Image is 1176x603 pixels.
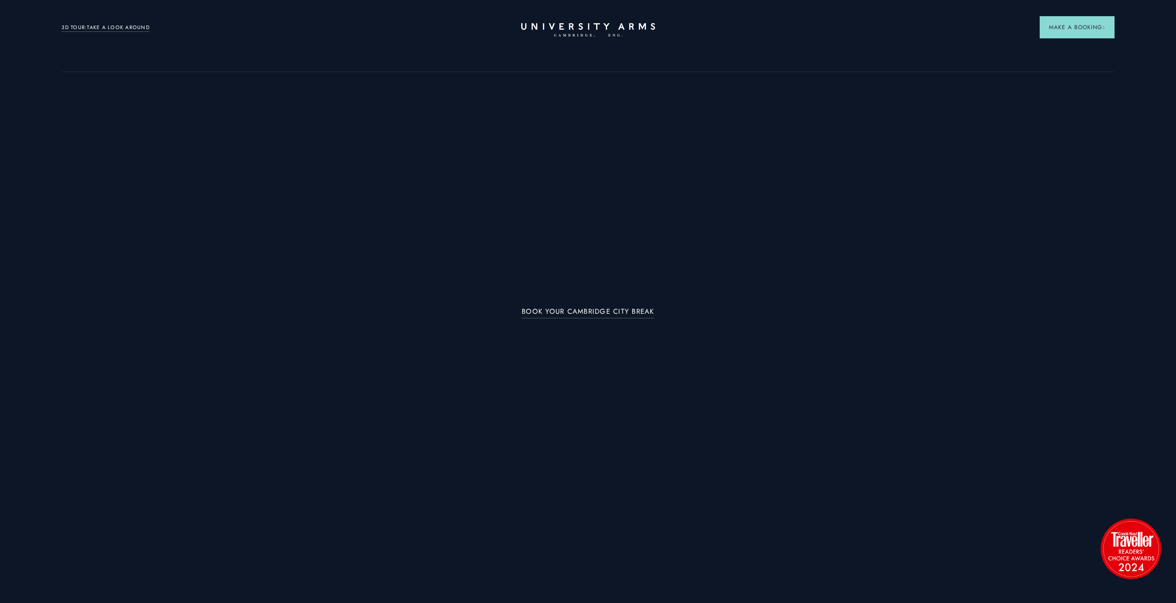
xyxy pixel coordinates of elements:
[61,24,150,32] a: 3D TOUR:TAKE A LOOK AROUND
[1040,16,1115,38] button: Make a BookingArrow icon
[1049,23,1105,31] span: Make a Booking
[522,308,654,318] a: BOOK YOUR CAMBRIDGE CITY BREAK
[521,23,655,37] a: Home
[1102,26,1105,29] img: Arrow icon
[1096,514,1165,583] img: image-2524eff8f0c5d55edbf694693304c4387916dea5-1501x1501-png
